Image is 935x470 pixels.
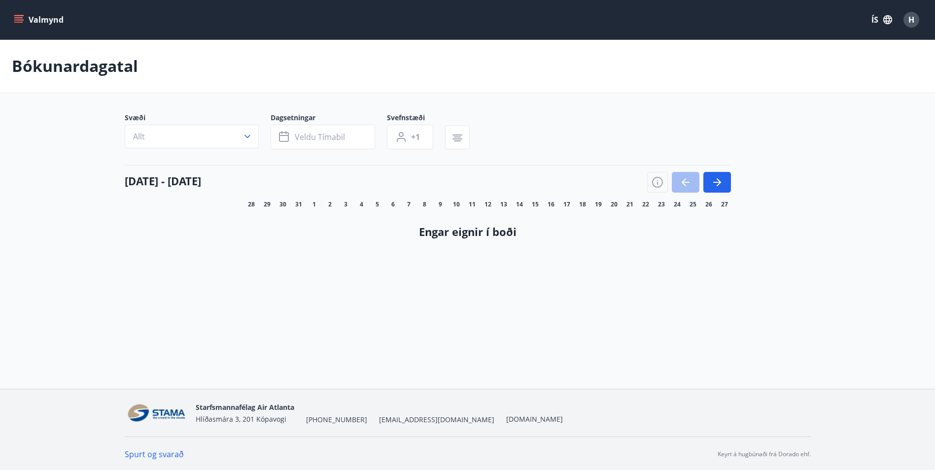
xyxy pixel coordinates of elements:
span: 26 [705,201,712,208]
button: Veldu tímabil [271,125,375,149]
button: Allt [125,125,259,148]
span: 9 [439,201,442,208]
h4: [DATE] - [DATE] [125,173,201,188]
span: Svefnstæði [387,113,445,125]
img: K9DpVO2JKVfNCD1JYfR9g48Bn8Vnv5MeZh0xm74B.png [125,403,188,424]
span: 12 [485,201,491,208]
span: +1 [411,132,420,142]
span: 2 [328,201,332,208]
span: Starfsmannafélag Air Atlanta [196,403,294,412]
span: Svæði [125,113,271,125]
span: 4 [360,201,363,208]
span: Hlíðasmára 3, 201 Kópavogi [196,414,286,424]
span: 13 [500,201,507,208]
button: ÍS [866,11,898,29]
span: 6 [391,201,395,208]
span: Dagsetningar [271,113,387,125]
span: 23 [658,201,665,208]
span: Veldu tímabil [295,132,345,142]
span: 25 [690,201,696,208]
a: Spurt og svarað [125,449,184,460]
span: 27 [721,201,728,208]
a: [DOMAIN_NAME] [506,414,563,424]
span: 11 [469,201,476,208]
button: +1 [387,125,433,149]
span: 17 [563,201,570,208]
span: H [908,14,914,25]
span: 24 [674,201,681,208]
span: 30 [279,201,286,208]
button: menu [12,11,68,29]
span: 5 [376,201,379,208]
button: H [900,8,923,32]
h4: Engar eignir í boði [140,224,795,239]
span: 3 [344,201,347,208]
span: 29 [264,201,271,208]
span: 20 [611,201,618,208]
span: 1 [312,201,316,208]
span: 16 [548,201,554,208]
span: 21 [626,201,633,208]
span: [PHONE_NUMBER] [306,415,367,425]
p: Bókunardagatal [12,55,138,77]
span: 14 [516,201,523,208]
span: 15 [532,201,539,208]
span: 10 [453,201,460,208]
span: 28 [248,201,255,208]
span: 31 [295,201,302,208]
span: 18 [579,201,586,208]
span: Allt [133,131,145,142]
span: [EMAIL_ADDRESS][DOMAIN_NAME] [379,415,494,425]
span: 7 [407,201,411,208]
span: 19 [595,201,602,208]
span: 8 [423,201,426,208]
span: 22 [642,201,649,208]
p: Keyrt á hugbúnaði frá Dorado ehf. [718,450,811,459]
